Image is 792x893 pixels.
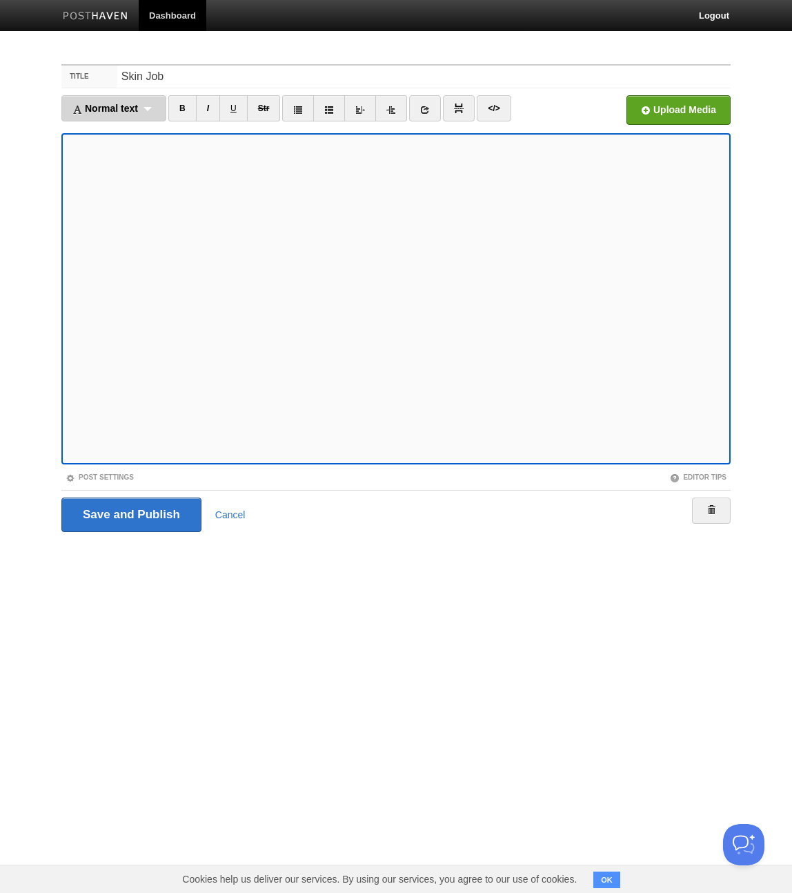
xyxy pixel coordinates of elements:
a: U [219,95,248,121]
a: I [196,95,220,121]
a: Cancel [215,509,246,520]
span: Cookies help us deliver our services. By using our services, you agree to our use of cookies. [168,865,591,893]
a: B [168,95,197,121]
span: Normal text [72,103,138,114]
a: Post Settings [66,473,134,481]
button: OK [593,872,620,888]
a: </> [477,95,511,121]
a: Editor Tips [670,473,726,481]
label: Title [61,66,117,88]
a: Str [247,95,281,121]
input: Save and Publish [61,498,201,532]
iframe: Help Scout Beacon - Open [723,824,764,865]
img: pagebreak-icon.png [454,104,464,113]
img: Posthaven-bar [63,12,128,22]
del: Str [258,104,270,113]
